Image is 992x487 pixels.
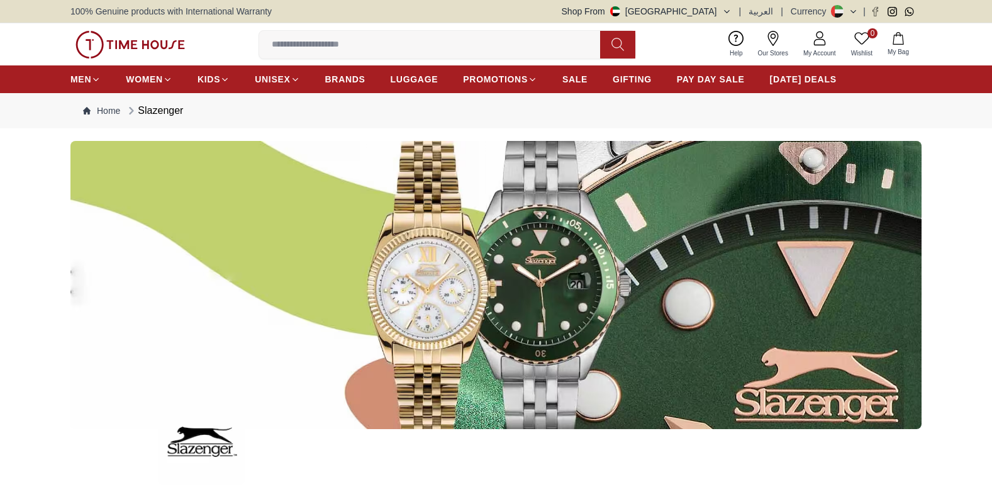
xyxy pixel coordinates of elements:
[888,7,897,16] a: Instagram
[749,5,773,18] button: العربية
[70,73,91,86] span: MEN
[770,68,837,91] a: [DATE] DEALS
[677,68,745,91] a: PAY DAY SALE
[75,31,185,59] img: ...
[739,5,742,18] span: |
[610,6,620,16] img: United Arab Emirates
[325,73,365,86] span: BRANDS
[463,68,537,91] a: PROMOTIONS
[867,28,878,38] span: 0
[844,28,880,60] a: 0Wishlist
[562,68,588,91] a: SALE
[562,73,588,86] span: SALE
[158,398,245,485] img: ...
[725,48,748,58] span: Help
[198,73,220,86] span: KIDS
[880,30,917,59] button: My Bag
[325,68,365,91] a: BRANDS
[781,5,783,18] span: |
[70,141,922,429] img: ...
[905,7,914,16] a: Whatsapp
[613,68,652,91] a: GIFTING
[613,73,652,86] span: GIFTING
[70,5,272,18] span: 100% Genuine products with International Warranty
[863,5,866,18] span: |
[125,103,183,118] div: Slazenger
[391,73,438,86] span: LUGGAGE
[391,68,438,91] a: LUGGAGE
[722,28,750,60] a: Help
[791,5,832,18] div: Currency
[753,48,793,58] span: Our Stores
[677,73,745,86] span: PAY DAY SALE
[562,5,732,18] button: Shop From[GEOGRAPHIC_DATA]
[126,68,172,91] a: WOMEN
[83,104,120,117] a: Home
[198,68,230,91] a: KIDS
[255,73,290,86] span: UNISEX
[798,48,841,58] span: My Account
[883,47,914,57] span: My Bag
[126,73,163,86] span: WOMEN
[463,73,528,86] span: PROMOTIONS
[846,48,878,58] span: Wishlist
[255,68,299,91] a: UNISEX
[770,73,837,86] span: [DATE] DEALS
[750,28,796,60] a: Our Stores
[70,68,101,91] a: MEN
[871,7,880,16] a: Facebook
[70,93,922,128] nav: Breadcrumb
